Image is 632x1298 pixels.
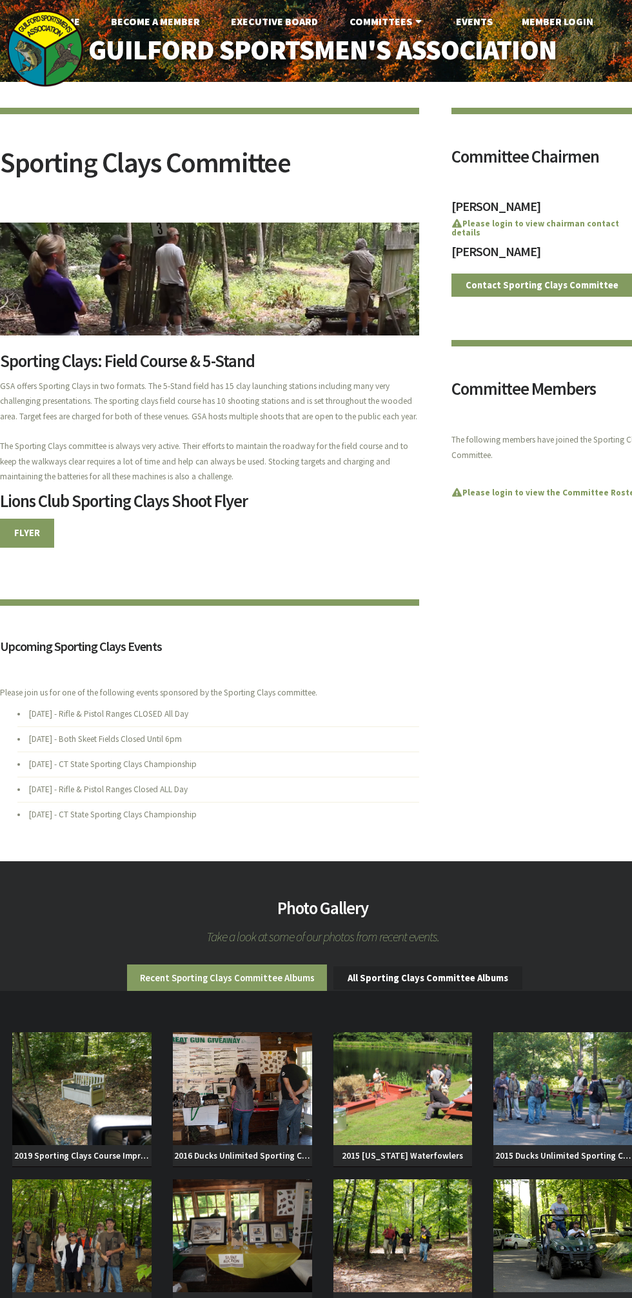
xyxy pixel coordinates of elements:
a: Member Login [511,8,604,34]
img: 2014 Ducks Unlimited Sporting Clays Shoot [173,1179,312,1292]
a: All Sporting Clays Committee Albums [333,966,522,990]
a: Guilford Sportsmen's Association [64,26,580,74]
li: [DATE] - Rifle & Pistol Ranges Closed ALL Day [17,777,419,802]
span: 2016 Ducks Unlimited Sporting Clays Shoot [173,1145,312,1166]
span: 2015 [US_STATE] Waterfowlers [333,1145,473,1166]
img: logo_sm.png [6,10,84,87]
li: Recent Sporting Clays Committee Albums [127,964,326,991]
img: 2014 Sporting Clays - Fall Shoot [12,1179,152,1292]
a: Committees [339,8,435,34]
a: Events [446,8,503,34]
img: 2016 Ducks Unlimited Sporting Clays Shoot [173,1032,312,1145]
img: 2015 Connecticut Waterfowlers [333,1032,473,1145]
a: Please login to view chairman contact details [451,218,619,237]
a: Become A Member [101,8,210,34]
span: 2019 Sporting Clays Course Improvements [12,1145,152,1166]
li: [DATE] - Both Skeet Fields Closed Until 6pm [17,726,419,752]
li: [DATE] - CT State Sporting Clays Championship [17,752,419,777]
li: [DATE] - CT State Sporting Clays Championship [17,802,419,827]
img: 2013 Sporting Clays and Club Picnic [333,1179,473,1292]
img: 2019 Sporting Clays Course Improvements [12,1032,152,1145]
a: Executive Board [221,8,328,34]
li: [DATE] - Rifle & Pistol Ranges CLOSED All Day [17,709,419,726]
a: Home [41,8,90,34]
